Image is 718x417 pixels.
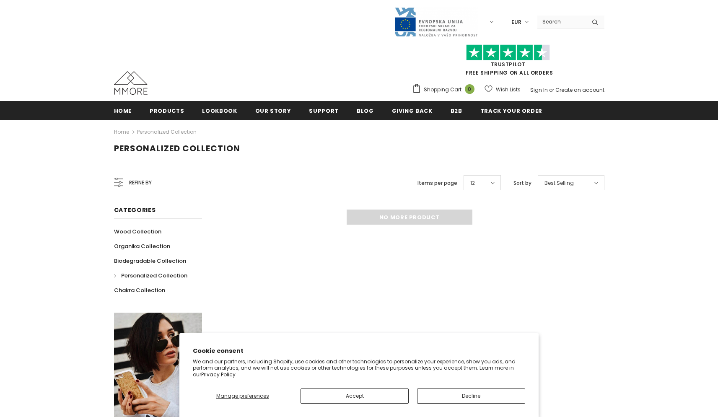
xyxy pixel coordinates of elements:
a: Track your order [480,101,542,120]
span: 12 [470,179,475,187]
span: Track your order [480,107,542,115]
span: B2B [451,107,462,115]
span: Manage preferences [216,392,269,399]
a: Lookbook [202,101,237,120]
span: Personalized Collection [121,272,187,280]
h2: Cookie consent [193,347,525,355]
span: Biodegradable Collection [114,257,186,265]
span: Wish Lists [496,85,521,94]
a: Trustpilot [491,61,526,68]
span: or [549,86,554,93]
a: Products [150,101,184,120]
input: Search Site [537,16,586,28]
span: FREE SHIPPING ON ALL ORDERS [412,48,604,76]
img: MMORE Cases [114,71,148,95]
span: Products [150,107,184,115]
p: We and our partners, including Shopify, use cookies and other technologies to personalize your ex... [193,358,525,378]
a: Organika Collection [114,239,170,254]
a: Personalized Collection [137,128,197,135]
a: Create an account [555,86,604,93]
span: Blog [357,107,374,115]
a: Giving back [392,101,433,120]
span: Giving back [392,107,433,115]
a: Blog [357,101,374,120]
a: Home [114,127,129,137]
span: Organika Collection [114,242,170,250]
a: Personalized Collection [114,268,187,283]
a: support [309,101,339,120]
label: Sort by [513,179,531,187]
button: Accept [301,389,409,404]
span: Refine by [129,178,152,187]
a: Sign In [530,86,548,93]
button: Manage preferences [193,389,292,404]
a: Privacy Policy [201,371,236,378]
span: Home [114,107,132,115]
a: Shopping Cart 0 [412,83,479,96]
img: Trust Pilot Stars [466,44,550,61]
a: Javni Razpis [394,18,478,25]
span: Lookbook [202,107,237,115]
span: Wood Collection [114,228,161,236]
img: Javni Razpis [394,7,478,37]
a: B2B [451,101,462,120]
a: Chakra Collection [114,283,165,298]
a: Wood Collection [114,224,161,239]
span: Chakra Collection [114,286,165,294]
span: EUR [511,18,521,26]
a: Biodegradable Collection [114,254,186,268]
button: Decline [417,389,525,404]
a: Home [114,101,132,120]
span: Our Story [255,107,291,115]
span: Best Selling [544,179,574,187]
span: 0 [465,84,474,94]
span: Personalized Collection [114,142,240,154]
span: Shopping Cart [424,85,461,94]
span: support [309,107,339,115]
span: Categories [114,206,156,214]
label: Items per page [417,179,457,187]
a: Our Story [255,101,291,120]
a: Wish Lists [485,82,521,97]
